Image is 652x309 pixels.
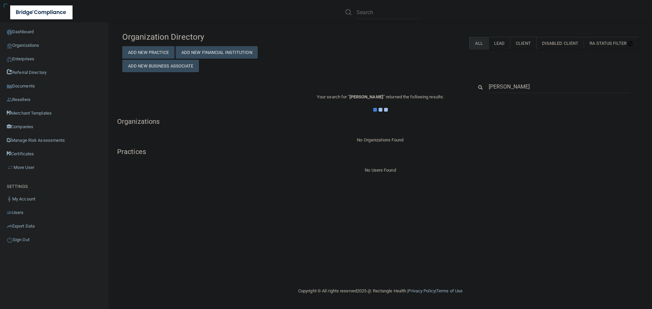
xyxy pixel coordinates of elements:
h4: Organization Directory [122,33,288,41]
img: organization-icon.f8decf85.png [7,43,12,49]
button: Add New Financial Institution [176,46,258,59]
div: No Users Found [117,166,644,174]
div: No Organizations Found [117,136,644,144]
label: All [469,37,488,50]
div: Copyright © All rights reserved 2025 @ Rectangle Health | | [256,280,504,302]
span: RA Status Filter [590,41,633,46]
p: Your search for " " returned the following results: [117,93,644,101]
img: ic-search.3b580494.png [345,9,351,15]
img: enterprise.0d942306.png [7,57,12,62]
img: icon-filter@2x.21656d0b.png [628,41,633,46]
button: Add New Business Associate [122,60,199,72]
img: ic_reseller.de258add.png [7,97,12,102]
h5: Practices [117,148,644,155]
img: icon-users.e205127d.png [7,210,12,215]
a: Terms of Use [436,288,463,293]
h5: Organizations [117,118,644,125]
label: SETTINGS [7,182,28,191]
img: ic_power_dark.7ecde6b1.png [7,237,13,243]
input: Search [489,80,630,93]
button: Add New Practice [122,46,175,59]
label: Client [510,37,536,50]
label: Disabled Client [536,37,584,50]
input: Search [357,6,419,19]
img: ajax-loader.4d491dd7.gif [373,108,388,112]
img: icon-documents.8dae5593.png [7,84,12,89]
span: [PERSON_NAME] [349,94,383,99]
img: icon-export.b9366987.png [7,224,12,229]
img: ic_user_dark.df1a06c3.png [7,196,12,202]
a: Privacy Policy [408,288,435,293]
img: ic_dashboard_dark.d01f4a41.png [7,30,12,35]
label: Lead [488,37,510,50]
img: bridge_compliance_login_screen.278c3ca4.svg [10,5,73,19]
img: briefcase.64adab9b.png [7,164,14,171]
